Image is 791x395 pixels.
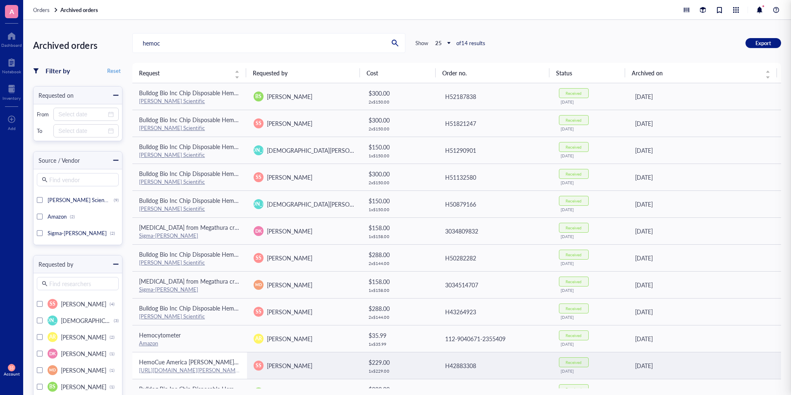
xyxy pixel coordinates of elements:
div: Received [566,171,582,176]
span: SS [50,300,55,308]
a: [PERSON_NAME] Scientific [139,178,205,185]
span: SS [256,308,261,316]
a: [PERSON_NAME] Scientific [139,151,205,159]
th: Archived on [625,63,777,83]
div: 1 x $ 150.00 [369,153,431,158]
div: H51821247 [445,119,546,128]
div: H43264923 [445,307,546,316]
span: [PERSON_NAME] [61,366,106,374]
span: Hemocytometer [139,331,181,339]
div: [DATE] [635,146,774,155]
td: 3034514707 [438,271,552,298]
div: Received [566,252,582,257]
div: Received [566,306,582,311]
div: Source / Vendor [34,156,80,165]
div: 1 x $ 158.00 [369,288,431,293]
div: Notebook [2,69,21,74]
a: Orders [33,6,59,14]
div: 3034514707 [445,280,546,289]
span: [PERSON_NAME] [267,119,312,128]
div: [DATE] [635,361,774,370]
div: 1 x $ 229.00 [369,369,431,373]
div: From [37,111,50,118]
a: Sigma-[PERSON_NAME] [139,231,198,239]
a: [PERSON_NAME] Scientific [139,205,205,212]
span: Sigma-[PERSON_NAME] [48,229,107,237]
span: Archived on [632,68,760,77]
div: [DATE] [561,99,622,104]
div: H52187838 [445,92,546,101]
div: [DATE] [635,92,774,101]
a: Inventory [2,82,21,101]
th: Status [549,63,625,83]
input: Select date [58,110,106,119]
div: [DATE] [635,280,774,289]
div: [DATE] [635,253,774,263]
a: Notebook [2,56,21,74]
td: H51290901 [438,137,552,164]
div: (3) [114,318,119,323]
span: [DEMOGRAPHIC_DATA][PERSON_NAME] [61,316,169,325]
div: [DATE] [635,226,774,236]
div: 2 x $ 150.00 [369,126,431,131]
div: [DATE] [635,200,774,209]
span: [MEDICAL_DATA] from Megathura crenulata (keyhole limpet) [139,223,295,231]
span: [PERSON_NAME] [267,92,312,101]
a: Amazon [139,339,158,347]
div: of 14 results [456,39,485,47]
div: 3034809832 [445,226,546,236]
span: Bulldog Bio Inc Chip Disposable Hemocytometer, NI, 50 slides, 100 Tests [139,385,324,393]
span: SS [10,366,13,370]
span: Bulldog Bio Inc Chip Disposable Hemocytometer 50 slides [139,89,288,97]
span: Bulldog Bio Inc Chip Disposable Hemocytometer 50 slides [139,116,288,124]
div: Add [8,126,16,131]
div: H42883308 [445,361,546,370]
div: 1 x $ 158.00 [369,234,431,239]
span: BS [255,93,261,100]
div: [DATE] [635,334,774,343]
div: Received [566,91,582,96]
div: [DATE] [561,126,622,131]
div: (1) [110,351,115,356]
span: [PERSON_NAME] [267,281,312,289]
span: [PERSON_NAME] [61,300,106,308]
th: Cost [360,63,436,83]
span: Bulldog Bio Inc Chip Disposable Hemocytometer 50 slides [139,196,288,205]
div: [DATE] [635,173,774,182]
span: [MEDICAL_DATA] from Megathura crenulata (keyhole limpet) [139,277,295,285]
button: Export [745,38,781,48]
span: AR [49,333,56,341]
a: [PERSON_NAME] Scientific [139,124,205,132]
div: Received [566,145,582,149]
div: [DATE] [561,153,622,158]
span: MD [255,282,261,288]
td: 112-9040671-2355409 [438,325,552,352]
span: [PERSON_NAME] Scientific [48,196,113,204]
span: SS [256,362,261,369]
span: BS [49,383,55,390]
div: Archived orders [33,37,122,53]
b: 25 [435,39,442,47]
div: Account [4,371,20,376]
div: (2) [70,214,75,219]
span: Orders [33,6,50,14]
a: Sigma-[PERSON_NAME] [139,285,198,293]
td: H50879166 [438,190,552,217]
span: MD [49,367,55,373]
span: [PERSON_NAME] [267,361,312,370]
span: [DEMOGRAPHIC_DATA][PERSON_NAME] [267,146,375,154]
div: $ 35.99 [369,331,431,340]
div: $ 158.00 [369,277,431,286]
div: Show [415,39,428,47]
div: H50879166 [445,200,546,209]
td: H50282282 [438,244,552,271]
div: [DATE] [561,342,622,347]
div: Received [566,279,582,284]
div: (2) [110,335,115,340]
td: H51821247 [438,110,552,137]
button: Reset [105,66,122,76]
div: [DATE] [635,119,774,128]
div: $ 300.00 [369,89,431,98]
span: [PERSON_NAME] [267,335,312,343]
span: Export [755,39,771,47]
